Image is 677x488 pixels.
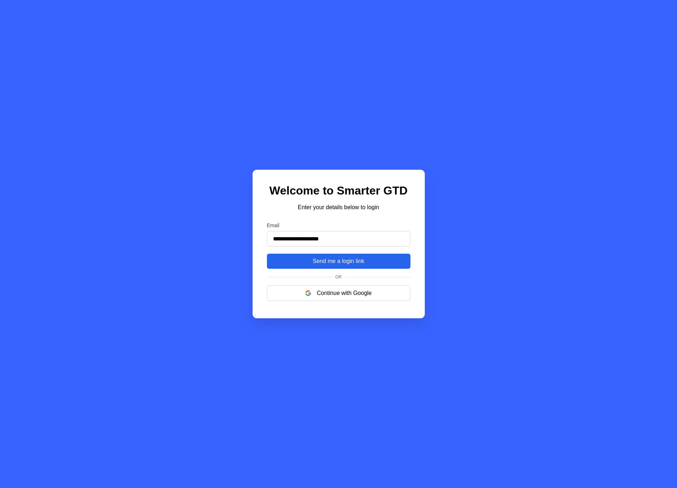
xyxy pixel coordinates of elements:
[305,290,311,296] img: google logo
[267,222,410,228] label: Email
[267,254,410,269] button: Send me a login link
[267,184,410,197] h1: Welcome to Smarter GTD
[267,285,410,301] button: Continue with Google
[333,274,345,280] span: Or
[267,203,410,212] p: Enter your details below to login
